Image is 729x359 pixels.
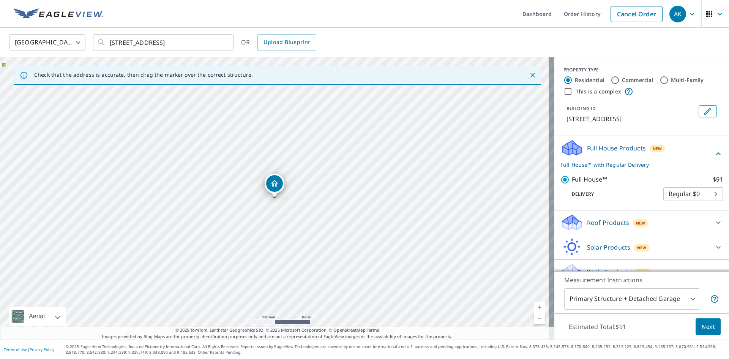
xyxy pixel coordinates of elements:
label: Multi-Family [671,76,704,84]
p: Check that the address is accurate, then drag the marker over the correct structure. [34,71,253,78]
a: Terms [367,327,379,333]
span: © 2025 TomTom, Earthstar Geographics SIO, © 2025 Microsoft Corporation, © [175,327,379,334]
a: Terms of Use [4,347,27,352]
a: Privacy Policy [30,347,54,352]
div: OR [241,34,316,51]
span: Next [702,322,715,332]
p: Walls Products [587,267,631,277]
label: This is a complex [576,88,621,95]
p: | [4,347,54,352]
p: Solar Products [587,243,630,252]
input: Search by address or latitude-longitude [110,32,218,53]
div: Regular $0 [663,183,723,205]
div: AK [669,6,686,22]
p: Full House Products [587,144,646,153]
p: Estimated Total: $91 [563,318,632,335]
label: Residential [575,76,604,84]
p: BUILDING ID [566,105,596,112]
span: New [637,269,647,275]
p: Full House™ [572,175,607,184]
p: © 2025 Eagle View Technologies, Inc. and Pictometry International Corp. All Rights Reserved. Repo... [66,344,725,355]
p: Delivery [560,191,663,198]
a: Current Level 17, Zoom In [534,302,545,313]
span: Your report will include the primary structure and a detached garage if one exists. [710,294,719,304]
div: Full House ProductsNewFull House™ with Regular Delivery [560,139,723,169]
div: Walls ProductsNew [560,263,723,281]
a: OpenStreetMap [333,327,365,333]
p: Full House™ with Regular Delivery [560,161,714,169]
a: Current Level 17, Zoom Out [534,313,545,324]
span: New [653,145,662,152]
button: Close [528,70,538,80]
div: Solar ProductsNew [560,238,723,256]
div: Aerial [9,307,66,326]
button: Next [696,318,721,335]
div: Primary Structure + Detached Garage [564,288,700,310]
img: EV Logo [14,8,103,20]
div: [GEOGRAPHIC_DATA] [9,32,85,53]
label: Commercial [622,76,653,84]
div: Aerial [27,307,47,326]
span: Upload Blueprint [264,38,310,47]
p: [STREET_ADDRESS] [566,114,696,123]
a: Cancel Order [611,6,663,22]
div: Roof ProductsNew [560,214,723,232]
div: Dropped pin, building 1, Residential property, 9504 NW 48th Mnr Coral Springs, FL 33076 [265,174,284,197]
p: Measurement Instructions [564,275,719,285]
span: New [637,245,647,251]
button: Edit building 1 [699,105,717,117]
p: Roof Products [587,218,629,227]
p: $91 [713,175,723,184]
div: PROPERTY TYPE [563,66,720,73]
span: New [636,220,645,226]
a: Upload Blueprint [257,34,316,51]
